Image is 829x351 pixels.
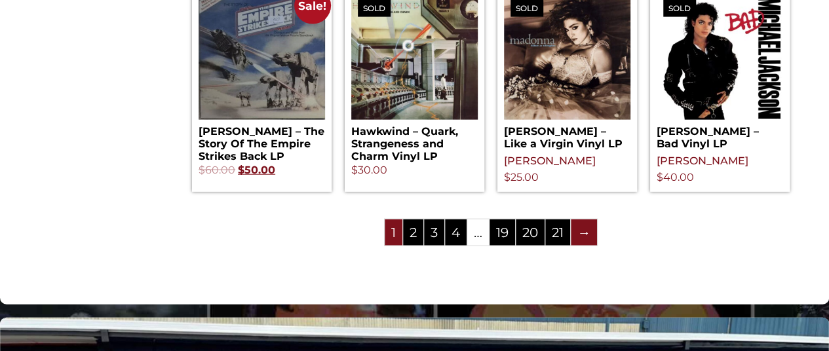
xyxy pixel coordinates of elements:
[504,155,596,167] a: [PERSON_NAME]
[445,219,467,246] a: Page 4
[351,164,358,176] span: $
[504,171,539,183] bdi: 25.00
[571,219,597,246] a: →
[351,164,387,176] bdi: 30.00
[545,219,570,246] a: Page 21
[467,219,489,246] span: …
[238,164,244,176] span: $
[516,219,545,246] a: Page 20
[199,120,325,163] h2: [PERSON_NAME] – The Story Of The Empire Strikes Back LP
[504,171,511,183] span: $
[351,120,478,163] h2: Hawkwind – Quark, Strangeness and Charm Vinyl LP
[238,164,275,176] bdi: 50.00
[657,120,783,150] h2: [PERSON_NAME] – Bad Vinyl LP
[424,219,444,246] a: Page 3
[199,164,235,176] bdi: 60.00
[504,120,630,150] h2: [PERSON_NAME] – Like a Virgin Vinyl LP
[657,155,748,167] a: [PERSON_NAME]
[403,219,423,246] a: Page 2
[385,219,402,246] span: Page 1
[199,164,205,176] span: $
[657,171,694,183] bdi: 40.00
[657,171,663,183] span: $
[490,219,515,246] a: Page 19
[192,218,790,252] nav: Product Pagination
